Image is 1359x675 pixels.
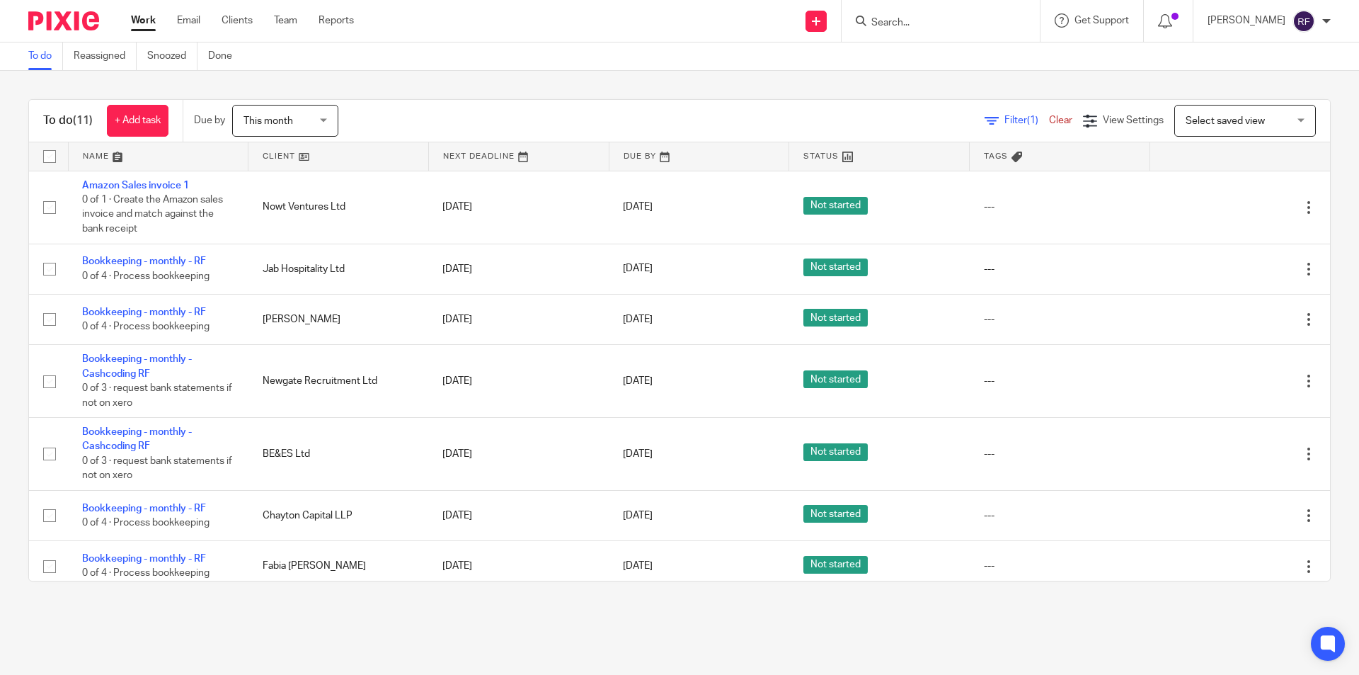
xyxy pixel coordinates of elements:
[803,443,868,461] span: Not started
[803,505,868,523] span: Not started
[194,113,225,127] p: Due by
[248,418,429,491] td: BE&ES Ltd
[82,554,206,564] a: Bookkeeping - monthly - RF
[428,418,609,491] td: [DATE]
[984,509,1136,523] div: ---
[1103,115,1164,125] span: View Settings
[623,264,653,274] span: [DATE]
[984,447,1136,461] div: ---
[248,345,429,418] td: Newgate Recruitment Ltd
[1292,10,1315,33] img: svg%3E
[248,490,429,540] td: Chayton Capital LLP
[147,42,197,70] a: Snoozed
[984,200,1136,214] div: ---
[82,504,206,514] a: Bookkeeping - monthly - RF
[803,556,868,574] span: Not started
[984,152,1008,160] span: Tags
[803,197,868,215] span: Not started
[74,42,137,70] a: Reassigned
[1049,115,1072,125] a: Clear
[243,116,293,126] span: This month
[803,370,868,388] span: Not started
[623,202,653,212] span: [DATE]
[984,559,1136,573] div: ---
[177,13,200,28] a: Email
[82,181,189,191] a: Amazon Sales invoice 1
[1208,13,1285,28] p: [PERSON_NAME]
[248,171,429,244] td: Nowt Ventures Ltd
[82,307,206,317] a: Bookkeeping - monthly - RF
[623,449,653,459] span: [DATE]
[984,374,1136,388] div: ---
[428,244,609,294] td: [DATE]
[82,271,210,281] span: 0 of 4 · Process bookkeeping
[82,354,192,378] a: Bookkeeping - monthly - Cashcoding RF
[28,42,63,70] a: To do
[82,456,232,481] span: 0 of 3 · request bank statements if not on xero
[107,105,168,137] a: + Add task
[248,541,429,591] td: Fabia [PERSON_NAME]
[984,262,1136,276] div: ---
[319,13,354,28] a: Reports
[1027,115,1038,125] span: (1)
[82,256,206,266] a: Bookkeeping - monthly - RF
[82,569,210,579] span: 0 of 4 · Process bookkeeping
[82,427,192,451] a: Bookkeeping - monthly - Cashcoding RF
[131,13,156,28] a: Work
[870,17,997,30] input: Search
[623,562,653,572] span: [DATE]
[73,115,93,126] span: (11)
[428,345,609,418] td: [DATE]
[82,518,210,528] span: 0 of 4 · Process bookkeeping
[623,511,653,521] span: [DATE]
[248,244,429,294] td: Jab Hospitality Ltd
[428,171,609,244] td: [DATE]
[623,314,653,324] span: [DATE]
[1186,116,1265,126] span: Select saved view
[43,113,93,128] h1: To do
[28,11,99,30] img: Pixie
[82,322,210,331] span: 0 of 4 · Process bookkeeping
[428,490,609,540] td: [DATE]
[248,294,429,344] td: [PERSON_NAME]
[82,195,223,234] span: 0 of 1 · Create the Amazon sales invoice and match against the bank receipt
[803,259,868,276] span: Not started
[428,294,609,344] td: [DATE]
[1074,16,1129,25] span: Get Support
[623,376,653,386] span: [DATE]
[208,42,243,70] a: Done
[274,13,297,28] a: Team
[803,309,868,327] span: Not started
[82,383,232,408] span: 0 of 3 · request bank statements if not on xero
[222,13,253,28] a: Clients
[1004,115,1049,125] span: Filter
[984,312,1136,327] div: ---
[428,541,609,591] td: [DATE]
